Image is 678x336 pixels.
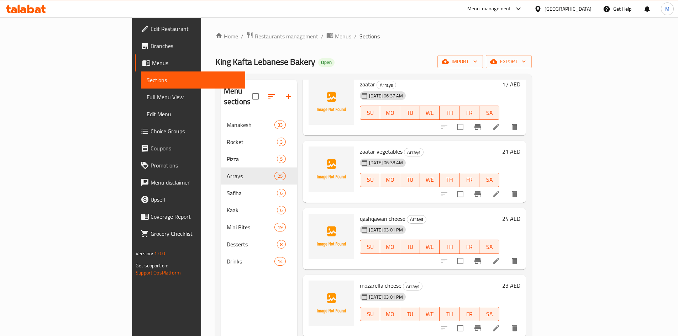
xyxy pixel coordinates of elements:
span: WE [423,309,437,319]
button: TU [400,240,420,254]
button: TU [400,173,420,187]
span: Sort sections [263,88,280,105]
span: 33 [275,122,285,128]
span: Arrays [377,81,396,89]
a: Edit menu item [492,257,500,265]
span: Select all sections [248,89,263,104]
h6: 23 AED [502,281,520,290]
span: Edit Menu [147,110,240,118]
span: FR [462,175,477,185]
button: export [486,55,532,68]
div: Rocket3 [221,133,297,150]
span: qashqawan cheese [360,213,405,224]
a: Grocery Checklist [135,225,245,242]
button: FR [459,240,479,254]
span: zaatar [360,79,375,90]
span: Select to update [453,254,468,268]
a: Upsell [135,191,245,208]
button: SA [479,307,499,321]
span: TU [403,108,417,118]
button: WE [420,106,440,120]
span: SA [482,242,496,252]
span: SU [363,175,377,185]
span: Menus [152,59,240,67]
span: Arrays [403,282,422,290]
button: SU [360,240,380,254]
span: Arrays [227,172,274,180]
h6: 24 AED [502,214,520,224]
span: Get support on: [136,261,168,270]
span: Coupons [151,144,240,153]
span: Open [318,59,335,65]
span: WE [423,175,437,185]
span: import [443,57,477,66]
span: Manakesh [227,121,274,129]
button: FR [459,173,479,187]
h6: 17 AED [502,79,520,89]
div: items [274,121,286,129]
div: Arrays [403,282,422,290]
div: Safiha6 [221,185,297,202]
button: delete [506,252,523,270]
div: items [277,189,286,197]
span: MO [383,309,397,319]
span: mozarella cheese [360,280,401,291]
a: Edit menu item [492,123,500,131]
div: Kaak6 [221,202,297,219]
button: FR [459,307,479,321]
a: Menus [326,32,351,41]
button: SU [360,106,380,120]
span: Arrays [404,148,423,156]
a: Coverage Report [135,208,245,225]
div: items [274,257,286,266]
a: Full Menu View [141,89,245,106]
a: Edit Restaurant [135,20,245,37]
span: Mini Bites [227,223,274,231]
button: WE [420,240,440,254]
span: 1.0.0 [154,249,165,258]
span: SA [482,108,496,118]
div: items [277,138,286,146]
span: 19 [275,224,285,231]
button: MO [380,106,400,120]
div: Arrays [404,148,424,156]
span: SA [482,309,496,319]
span: FR [462,242,477,252]
span: Sections [147,76,240,84]
button: FR [459,106,479,120]
a: Support.OpsPlatform [136,268,181,277]
span: Select to update [453,119,468,134]
span: MO [383,175,397,185]
button: TH [440,240,459,254]
span: Arrays [407,215,426,223]
span: 14 [275,258,285,265]
span: 6 [277,207,285,214]
div: Kaak [227,206,277,214]
span: 6 [277,190,285,197]
a: Menus [135,54,245,71]
span: SU [363,309,377,319]
span: Version: [136,249,153,258]
div: Drinks14 [221,253,297,270]
div: Desserts [227,240,277,249]
a: Branches [135,37,245,54]
div: Menu-management [467,5,511,13]
img: qashqawan cheese [309,214,354,259]
span: zaatar vegetables [360,146,403,157]
div: items [274,223,286,231]
button: TU [400,106,420,120]
span: TH [442,242,457,252]
li: / [321,32,324,41]
a: Coupons [135,140,245,157]
nav: Menu sections [221,113,297,273]
button: SA [479,240,499,254]
button: TH [440,106,459,120]
span: Choice Groups [151,127,240,135]
a: Menu disclaimer [135,174,245,191]
span: [DATE] 03:01 PM [366,226,406,233]
span: Rocket [227,138,277,146]
span: Select to update [453,187,468,202]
